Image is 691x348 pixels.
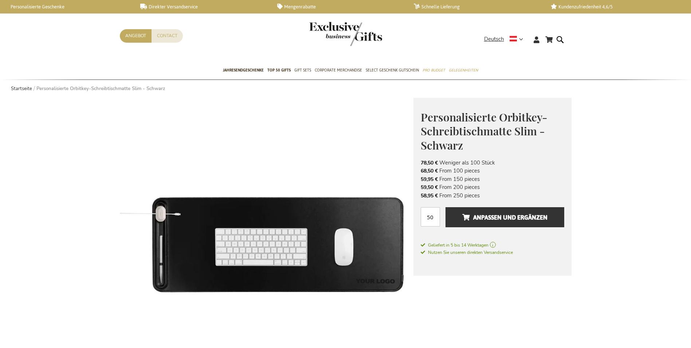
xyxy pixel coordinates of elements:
[423,66,445,74] span: Pro Budget
[421,175,564,183] li: From 150 pieces
[484,35,504,43] span: Deutsch
[140,4,265,10] a: Direkter Versandservice
[421,159,438,166] span: 78,50 €
[294,66,311,74] span: Gift Sets
[152,29,183,43] a: Contact
[315,66,362,74] span: Corporate Merchandise
[421,167,564,175] li: From 100 pieces
[421,110,547,152] span: Personalisierte Orbitkey-Schreibtischmatte Slim - Schwarz
[421,207,440,227] input: Menge
[449,66,478,74] span: Gelegenheiten
[421,183,564,191] li: From 200 pieces
[421,167,438,174] span: 68,50 €
[484,35,528,43] div: Deutsch
[309,22,382,46] img: Exclusive Business gifts logo
[551,4,676,10] a: Kundenzufriedenheit 4,6/5
[366,66,419,74] span: Select Geschenk Gutschein
[421,242,564,248] a: Geliefert in 5 bis 14 Werktagen
[4,4,129,10] a: Personalisierte Geschenke
[11,85,32,92] a: Startseite
[462,212,547,223] span: Anpassen und ergänzen
[277,4,402,10] a: Mengenrabatte
[120,29,152,43] a: Angebot
[445,207,564,227] button: Anpassen und ergänzen
[421,192,564,200] li: From 250 pieces
[421,159,564,167] li: Weniger als 100 Stück
[421,248,513,256] a: Nutzen Sie unseren direkten Versandservice
[309,22,346,46] a: store logo
[267,66,291,74] span: TOP 50 Gifts
[421,250,513,255] span: Nutzen Sie unseren direkten Versandservice
[421,176,438,183] span: 59,95 €
[414,4,539,10] a: Schnelle Lieferung
[421,184,438,191] span: 59,50 €
[36,85,165,92] strong: Personalisierte Orbitkey-Schreibtischmatte Slim - Schwarz
[223,66,264,74] span: Jahresendgeschenke
[421,192,438,199] span: 58,95 €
